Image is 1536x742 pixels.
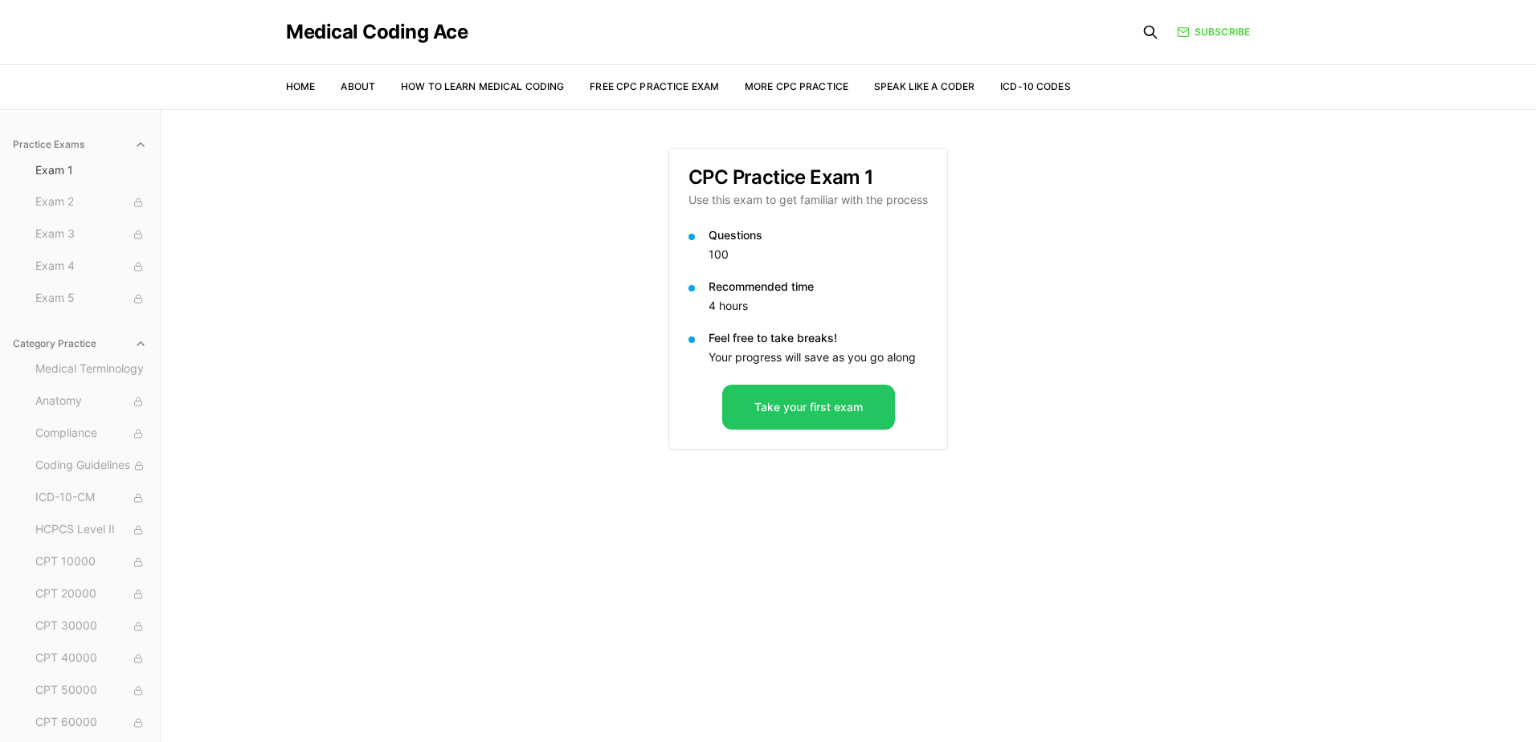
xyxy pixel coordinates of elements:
[874,80,974,92] a: Speak Like a Coder
[29,646,153,671] button: CPT 40000
[745,80,848,92] a: More CPC Practice
[29,357,153,382] button: Medical Terminology
[709,227,928,243] p: Questions
[29,549,153,575] button: CPT 10000
[29,286,153,312] button: Exam 5
[709,298,928,314] p: 4 hours
[35,521,147,539] span: HCPCS Level II
[35,585,147,603] span: CPT 20000
[35,162,147,178] span: Exam 1
[35,393,147,410] span: Anatomy
[29,614,153,639] button: CPT 30000
[709,330,928,346] p: Feel free to take breaks!
[29,421,153,446] button: Compliance
[29,222,153,247] button: Exam 3
[1177,25,1250,39] a: Subscribe
[29,485,153,511] button: ICD-10-CM
[29,389,153,414] button: Anatomy
[1000,80,1070,92] a: ICD-10 Codes
[709,349,928,365] p: Your progress will save as you go along
[722,385,895,430] button: Take your first exam
[35,682,147,699] span: CPT 50000
[709,247,928,263] p: 100
[35,457,147,475] span: Coding Guidelines
[29,581,153,607] button: CPT 20000
[6,132,153,157] button: Practice Exams
[29,678,153,703] button: CPT 50000
[35,194,147,211] span: Exam 2
[35,714,147,732] span: CPT 60000
[6,331,153,357] button: Category Practice
[35,650,147,667] span: CPT 40000
[341,80,375,92] a: About
[29,254,153,279] button: Exam 4
[35,258,147,275] span: Exam 4
[35,553,147,571] span: CPT 10000
[35,618,147,635] span: CPT 30000
[29,517,153,543] button: HCPCS Level II
[35,361,147,378] span: Medical Terminology
[29,453,153,479] button: Coding Guidelines
[688,192,928,208] p: Use this exam to get familiar with the process
[709,279,928,295] p: Recommended time
[29,157,153,183] button: Exam 1
[35,489,147,507] span: ICD-10-CM
[35,226,147,243] span: Exam 3
[401,80,564,92] a: How to Learn Medical Coding
[590,80,719,92] a: Free CPC Practice Exam
[29,190,153,215] button: Exam 2
[29,710,153,736] button: CPT 60000
[35,425,147,442] span: Compliance
[688,168,928,187] h3: CPC Practice Exam 1
[286,22,468,42] a: Medical Coding Ace
[35,290,147,308] span: Exam 5
[286,80,315,92] a: Home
